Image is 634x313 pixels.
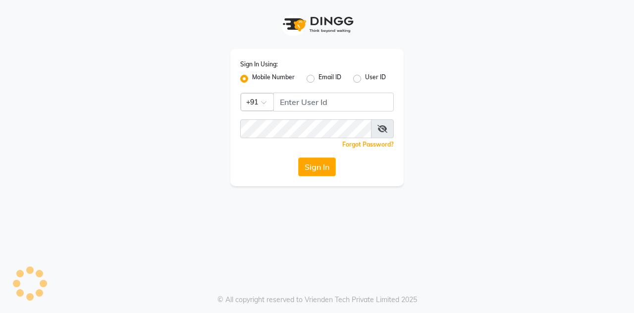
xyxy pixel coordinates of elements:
[277,10,357,39] img: logo1.svg
[298,157,336,176] button: Sign In
[240,119,371,138] input: Username
[240,60,278,69] label: Sign In Using:
[365,73,386,85] label: User ID
[252,73,295,85] label: Mobile Number
[273,93,394,111] input: Username
[318,73,341,85] label: Email ID
[342,141,394,148] a: Forgot Password?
